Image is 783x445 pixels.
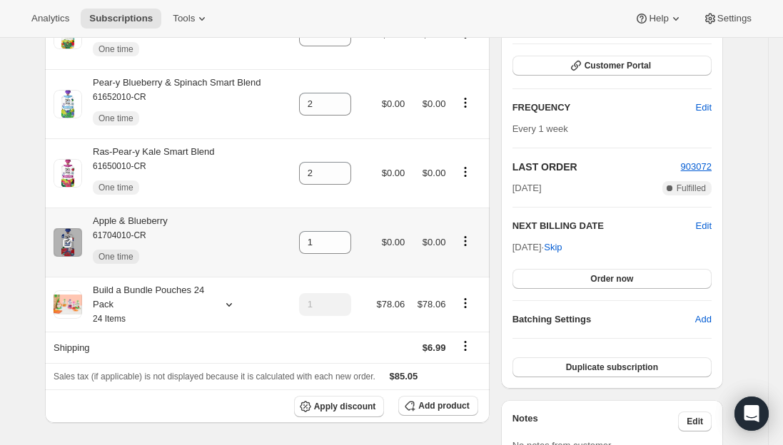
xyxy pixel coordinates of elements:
button: Shipping actions [454,338,477,354]
span: $85.05 [390,371,418,382]
div: Ras-Pear-y Kale Smart Blend [82,145,215,202]
button: Subscriptions [81,9,161,29]
span: Fulfilled [677,183,706,194]
span: Edit [696,101,712,115]
span: Subscriptions [89,13,153,24]
span: Edit [687,416,703,427]
span: $0.00 [382,237,405,247]
span: Tools [173,13,195,24]
span: One time [98,251,133,262]
span: $0.00 [423,98,446,109]
small: 61652010-CR [93,92,146,102]
h6: Batching Settings [512,312,695,327]
button: Add [687,308,720,331]
button: 903072 [681,160,712,174]
button: Order now [512,269,712,289]
button: Edit [678,411,712,431]
img: product img [54,228,82,257]
th: Shipping [45,332,288,363]
img: product img [54,159,82,188]
small: 24 Items [93,314,126,324]
span: $0.00 [423,237,446,247]
button: Tools [164,9,218,29]
small: 61650010-CR [93,161,146,171]
div: Open Intercom Messenger [734,397,769,431]
h2: FREQUENCY [512,101,696,115]
button: Product actions [454,295,477,311]
a: 903072 [681,161,712,172]
button: Duplicate subscription [512,357,712,377]
span: One time [98,113,133,124]
span: [DATE] [512,181,542,195]
button: Settings [694,9,760,29]
span: $0.00 [382,168,405,178]
h3: Notes [512,411,679,431]
button: Apply discount [294,396,385,417]
span: Skip [544,240,562,255]
span: Help [649,13,668,24]
img: product img [54,90,82,118]
span: Add product [418,400,469,411]
span: [DATE] · [512,242,562,252]
span: Order now [590,273,633,285]
button: Analytics [23,9,78,29]
span: $78.06 [376,299,405,310]
button: Help [626,9,691,29]
button: Customer Portal [512,56,712,76]
button: Edit [696,219,712,233]
div: Build a Bundle Pouches 24 Pack [82,283,211,326]
span: $0.00 [382,98,405,109]
span: $0.00 [423,168,446,178]
span: Sales tax (if applicable) is not displayed because it is calculated with each new order. [54,372,375,382]
button: Add product [398,396,478,416]
span: Every 1 week [512,123,568,134]
button: Product actions [454,95,477,111]
button: Product actions [454,233,477,249]
button: Skip [535,236,570,259]
button: Edit [687,96,720,119]
span: Analytics [31,13,69,24]
div: Apple & Blueberry [82,214,168,271]
h2: NEXT BILLING DATE [512,219,696,233]
span: Customer Portal [585,60,651,71]
h2: LAST ORDER [512,160,681,174]
span: Duplicate subscription [566,362,658,373]
span: One time [98,44,133,55]
span: Apply discount [314,401,376,412]
span: One time [98,182,133,193]
small: 61704010-CR [93,230,146,240]
span: $78.06 [418,299,446,310]
button: Product actions [454,164,477,180]
span: $6.99 [423,342,446,353]
div: Pear-y Blueberry & Spinach Smart Blend [82,76,261,133]
span: Add [695,312,712,327]
span: Settings [717,13,752,24]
